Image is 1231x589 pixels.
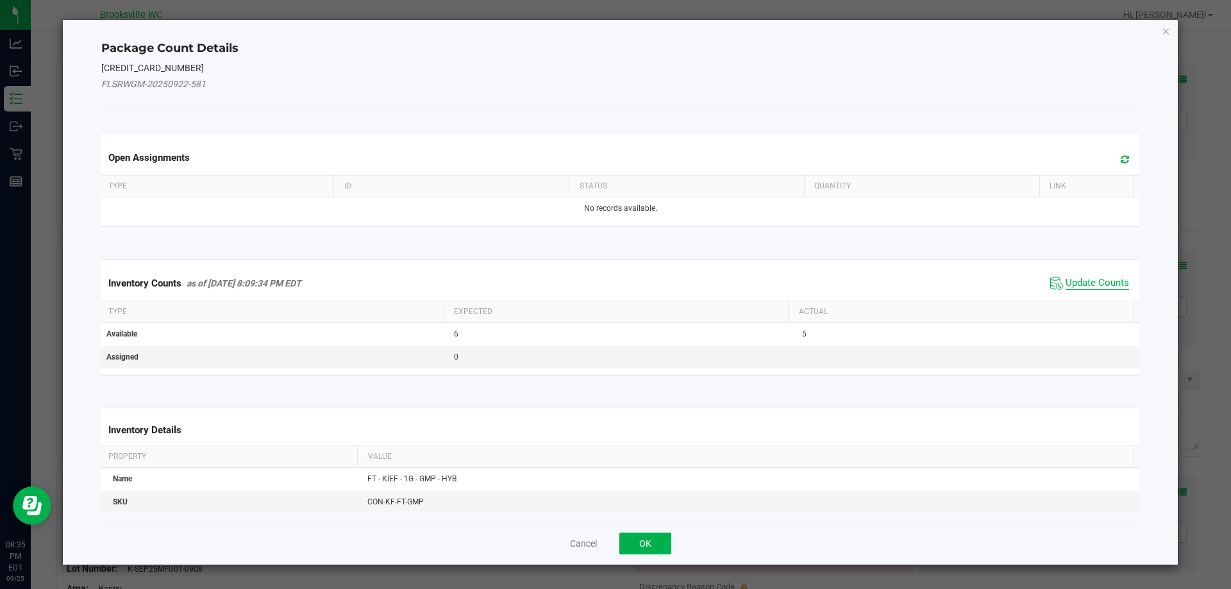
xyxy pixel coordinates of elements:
[454,329,458,338] span: 6
[108,152,190,163] span: Open Assignments
[802,329,807,338] span: 5
[1162,23,1171,38] button: Close
[367,474,456,483] span: FT - KIEF - 1G - GMP - HYB
[454,353,458,361] span: 0
[368,452,392,461] span: Value
[799,307,828,316] span: Actual
[108,452,146,461] span: Property
[106,329,137,338] span: Available
[108,424,181,436] span: Inventory Details
[108,181,127,190] span: Type
[187,278,301,288] span: as of [DATE] 8:09:34 PM EDT
[814,181,851,190] span: Quantity
[367,497,424,506] span: CON-KF-FT-GMP
[1066,277,1129,290] span: Update Counts
[1050,181,1066,190] span: Link
[108,307,127,316] span: Type
[106,353,138,361] span: Assigned
[113,497,128,506] span: SKU
[454,307,492,316] span: Expected
[101,79,1140,89] h5: FLSRWGM-20250922-581
[619,533,671,554] button: OK
[101,40,1140,57] h4: Package Count Details
[580,181,607,190] span: Status
[113,474,132,483] span: Name
[344,181,351,190] span: ID
[101,63,1140,73] h5: [CREDIT_CARD_NUMBER]
[99,197,1143,220] td: No records available.
[108,278,181,289] span: Inventory Counts
[13,486,51,525] iframe: Resource center
[570,537,597,550] button: Cancel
